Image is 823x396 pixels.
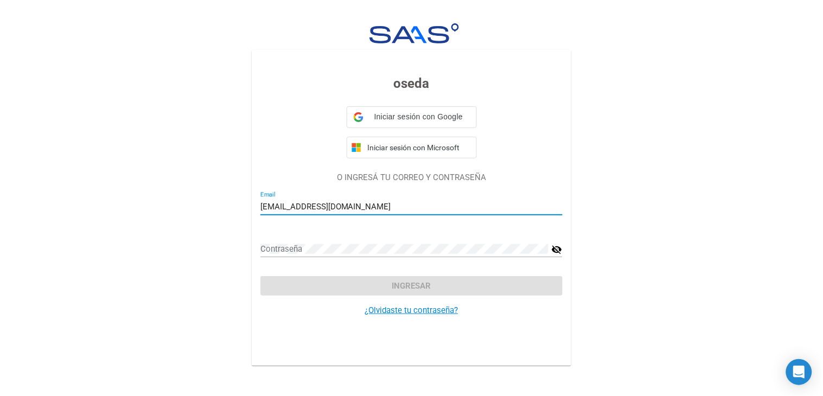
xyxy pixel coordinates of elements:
button: Ingresar [260,276,563,296]
div: Open Intercom Messenger [786,359,812,385]
mat-icon: visibility_off [552,243,563,256]
button: Iniciar sesión con Microsoft [347,137,477,158]
span: Iniciar sesión con Microsoft [366,143,472,152]
span: Ingresar [392,281,431,291]
a: ¿Olvidaste tu contraseña? [365,305,458,315]
span: Iniciar sesión con Google [368,111,470,123]
h3: oseda [260,74,563,93]
p: O INGRESÁ TU CORREO Y CONTRASEÑA [260,171,563,184]
div: Iniciar sesión con Google [347,106,477,128]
